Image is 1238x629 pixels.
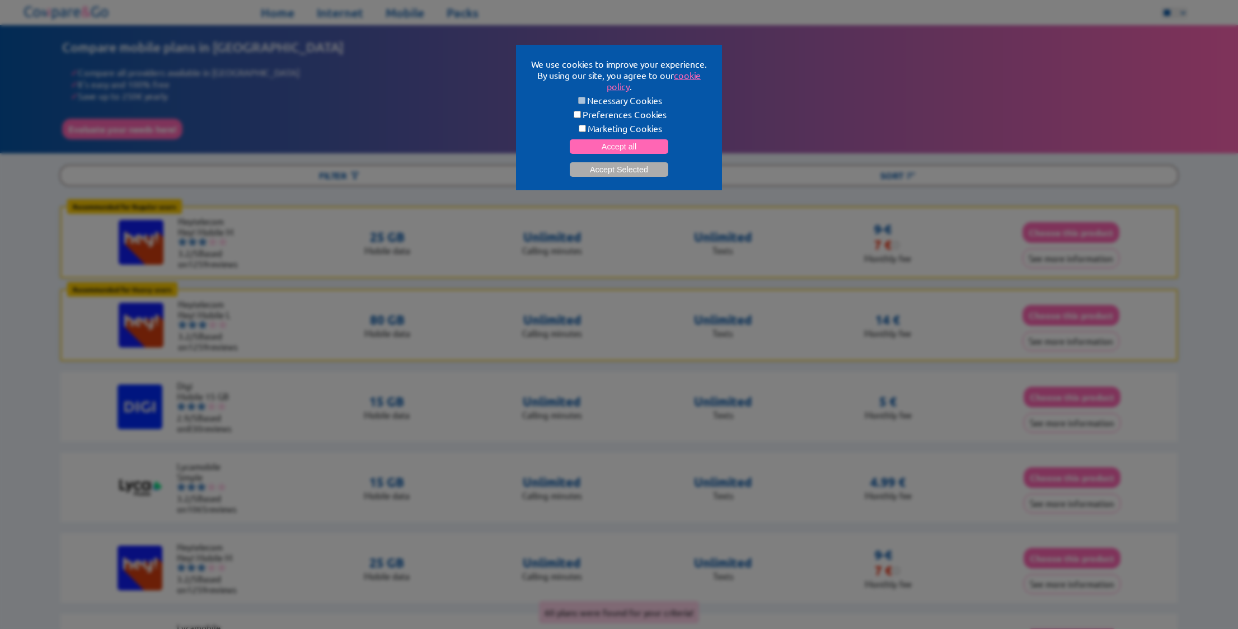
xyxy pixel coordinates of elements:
input: Necessary Cookies [578,97,585,104]
label: Necessary Cookies [529,95,709,106]
label: Preferences Cookies [529,109,709,120]
input: Marketing Cookies [579,125,586,132]
button: Accept Selected [570,162,668,177]
p: We use cookies to improve your experience. By using our site, you agree to our . [529,58,709,92]
label: Marketing Cookies [529,123,709,134]
input: Preferences Cookies [574,111,581,118]
button: Accept all [570,139,668,154]
a: cookie policy [607,69,701,92]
